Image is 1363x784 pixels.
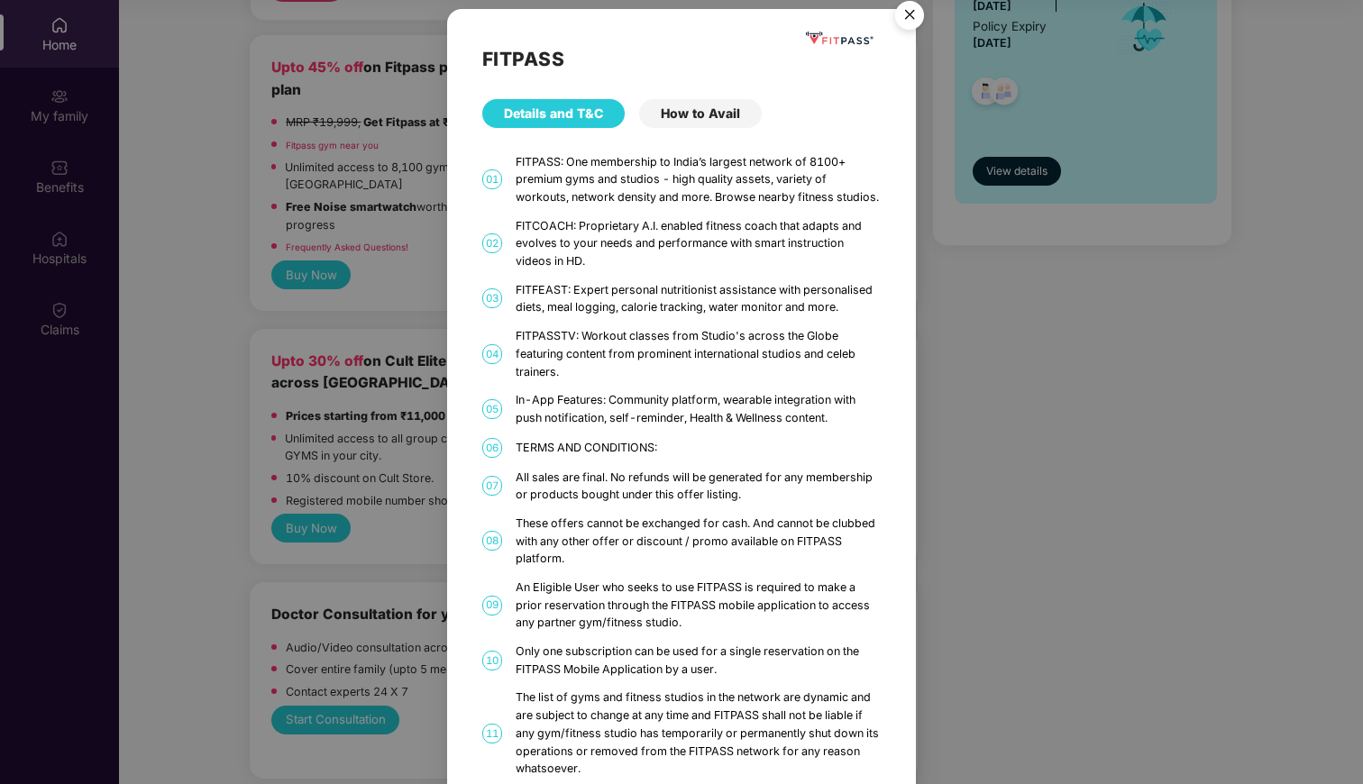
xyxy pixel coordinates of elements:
img: fppp.png [803,27,875,50]
span: 01 [482,169,502,189]
span: 04 [482,344,502,364]
div: Details and T&C [482,99,625,128]
span: 06 [482,438,502,458]
div: FITPASS: One membership to India’s largest network of 8100+ premium gyms and studios - high quali... [516,153,882,206]
span: 11 [482,724,502,743]
div: All sales are final. No refunds will be generated for any membership or products bought under thi... [516,469,882,504]
span: 09 [482,596,502,615]
div: TERMS AND CONDITIONS: [516,439,882,457]
div: In-App Features: Community platform, wearable integration with push notification, self-reminder, ... [516,391,882,426]
span: 03 [482,288,502,308]
span: 07 [482,476,502,496]
span: 02 [482,233,502,253]
div: How to Avail [639,99,762,128]
div: These offers cannot be exchanged for cash. And cannot be clubbed with any other offer or discount... [516,515,882,568]
div: An Eligible User who seeks to use FITPASS is required to make a prior reservation through the FIT... [516,579,882,632]
div: FITPASSTV: Workout classes from Studio's across the Globe featuring content from prominent intern... [516,327,882,380]
span: 10 [482,651,502,670]
span: 05 [482,399,502,419]
div: The list of gyms and fitness studios in the network are dynamic and are subject to change at any ... [516,688,882,777]
div: Only one subscription can be used for a single reservation on the FITPASS Mobile Application by a... [516,643,882,678]
div: FITCOACH: Proprietary A.I. enabled fitness coach that adapts and evolves to your needs and perfor... [516,217,882,270]
h2: FITPASS [482,44,882,74]
span: 08 [482,531,502,551]
div: FITFEAST: Expert personal nutritionist assistance with personalised diets, meal logging, calorie ... [516,281,882,316]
